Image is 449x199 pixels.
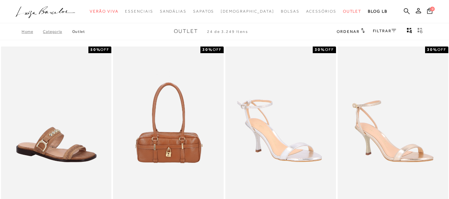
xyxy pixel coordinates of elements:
a: categoryNavScreenReaderText [90,5,118,18]
span: Outlet [343,9,362,14]
span: 0 [430,7,435,11]
span: Acessórios [306,9,336,14]
span: OFF [437,47,446,52]
strong: 50% [90,47,101,52]
a: BLOG LB [368,5,387,18]
span: BLOG LB [368,9,387,14]
span: 24 de 3.249 itens [207,29,248,34]
a: Home [22,29,43,34]
strong: 30% [315,47,325,52]
span: Bolsas [281,9,299,14]
span: OFF [325,47,334,52]
a: categoryNavScreenReaderText [160,5,186,18]
button: 0 [425,7,434,16]
a: noSubCategoriesText [221,5,274,18]
a: categoryNavScreenReaderText [193,5,214,18]
strong: 30% [202,47,213,52]
a: categoryNavScreenReaderText [306,5,336,18]
a: Categoria [43,29,72,34]
a: FILTRAR [373,29,396,33]
span: Ordenar [337,29,359,34]
span: Essenciais [125,9,153,14]
a: categoryNavScreenReaderText [343,5,362,18]
span: Sandálias [160,9,186,14]
span: OFF [100,47,109,52]
span: [DEMOGRAPHIC_DATA] [221,9,274,14]
span: Outlet [174,28,198,34]
span: Sapatos [193,9,214,14]
button: gridText6Desc [415,27,425,36]
span: OFF [213,47,222,52]
a: categoryNavScreenReaderText [281,5,299,18]
a: Outlet [72,29,85,34]
span: Verão Viva [90,9,118,14]
a: categoryNavScreenReaderText [125,5,153,18]
strong: 30% [427,47,437,52]
button: Mostrar 4 produtos por linha [405,27,414,36]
